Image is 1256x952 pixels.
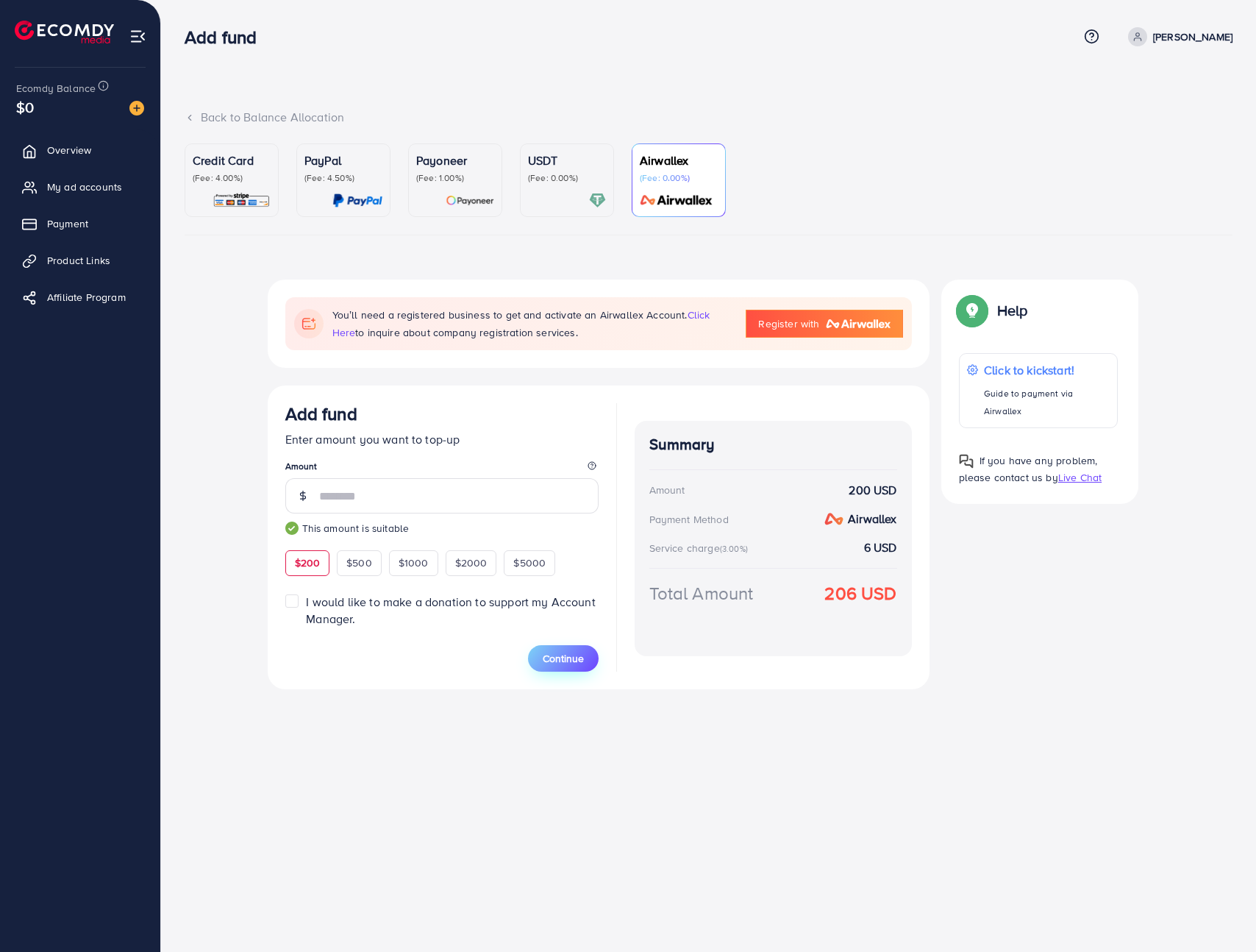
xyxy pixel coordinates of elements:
[185,26,268,48] h3: Add fund
[11,172,149,202] a: My ad accounts
[11,135,149,165] a: Overview
[959,297,985,324] img: Popup guide
[848,511,896,527] strong: airwallex
[285,460,599,478] legend: Amount
[746,310,902,338] a: Register with
[332,192,382,209] img: card
[824,513,843,526] img: payment
[47,180,122,194] span: My ad accounts
[649,436,897,454] h4: Summary
[528,152,606,169] p: USDT
[11,283,149,312] a: Affiliate Program
[528,645,599,672] button: Continue
[959,453,1098,485] span: If you have any problem, please contact us by
[294,309,324,338] img: flag
[849,482,896,499] strong: 200 USD
[285,521,599,536] small: This amount is suitable
[185,109,1232,126] div: Back to Balance Allocation
[528,172,606,184] p: (Fee: 0.00%)
[47,290,126,305] span: Affiliate Program
[649,512,729,527] div: Payment Method
[11,209,149,238] a: Payment
[416,172,494,184] p: (Fee: 1.00%)
[513,555,546,570] span: $5000
[984,361,1109,379] p: Click to kickstart!
[1058,470,1102,485] span: Live Chat
[824,580,896,606] strong: 206 USD
[47,216,88,231] span: Payment
[399,555,429,570] span: $1000
[285,430,599,448] p: Enter amount you want to top-up
[640,172,718,184] p: (Fee: 0.00%)
[543,651,584,666] span: Continue
[864,539,897,556] strong: 6 USD
[758,316,819,331] span: Register with
[129,28,146,45] img: menu
[959,454,974,469] img: Popup guide
[589,192,606,209] img: card
[295,555,321,570] span: $200
[346,555,372,570] span: $500
[304,152,382,169] p: PayPal
[47,253,110,268] span: Product Links
[193,172,271,184] p: (Fee: 4.00%)
[446,192,494,209] img: card
[635,192,718,209] img: card
[1153,28,1232,46] p: [PERSON_NAME]
[997,302,1028,319] p: Help
[16,81,96,96] span: Ecomdy Balance
[1122,27,1232,46] a: [PERSON_NAME]
[649,541,752,555] div: Service charge
[193,152,271,169] p: Credit Card
[306,594,595,627] span: I would like to make a donation to support my Account Manager.
[285,403,357,425] h3: Add fund
[47,143,91,157] span: Overview
[1193,886,1245,941] iframe: Chat
[332,306,732,341] p: You’ll need a registered business to get and activate an Airwallex Account. to inquire about comp...
[16,96,34,118] span: $0
[304,172,382,184] p: (Fee: 4.50%)
[129,101,144,116] img: image
[649,580,754,606] div: Total Amount
[640,152,718,169] p: Airwallex
[984,385,1109,420] p: Guide to payment via Airwallex
[285,522,299,535] img: guide
[826,319,891,328] img: logo-airwallex
[11,246,149,275] a: Product Links
[213,192,271,209] img: card
[455,555,488,570] span: $2000
[15,21,114,43] img: logo
[720,543,748,555] small: (3.00%)
[649,483,685,497] div: Amount
[416,152,494,169] p: Payoneer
